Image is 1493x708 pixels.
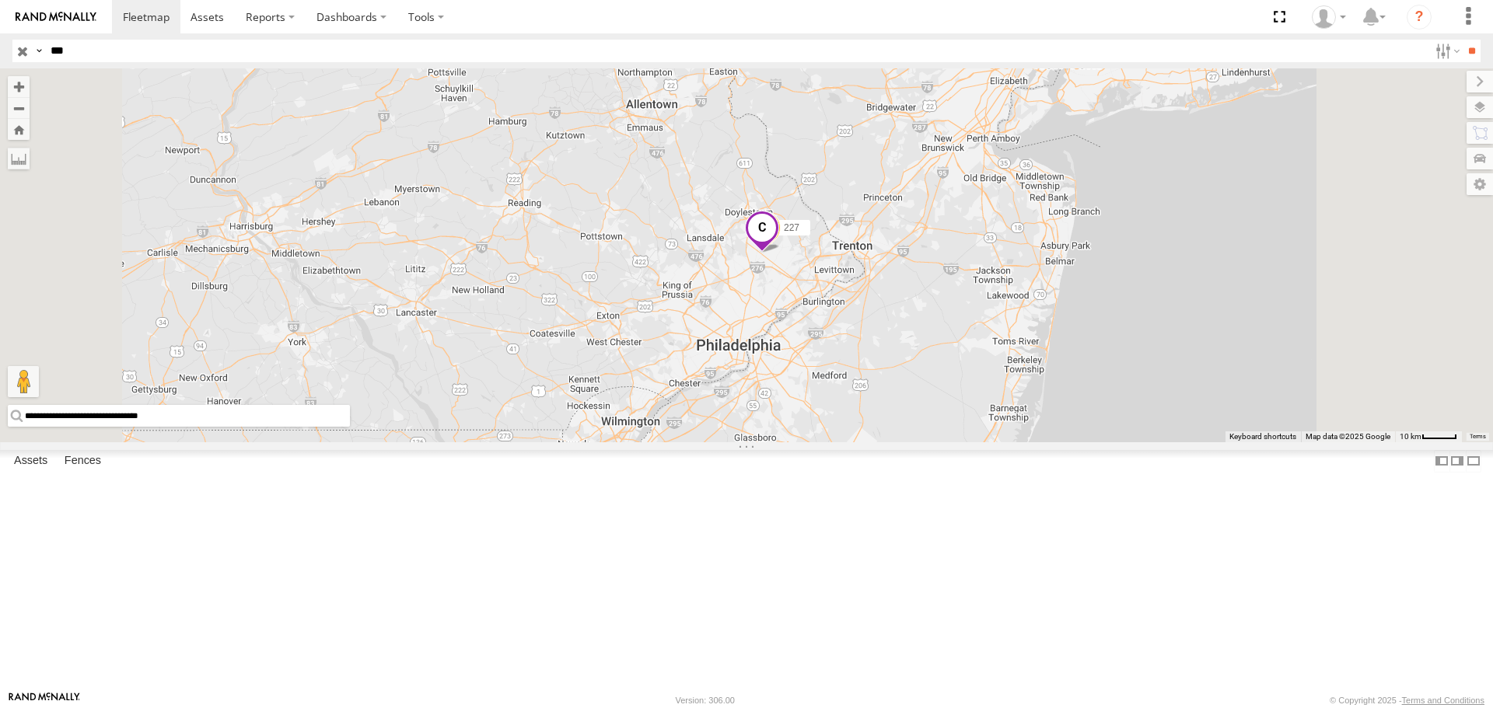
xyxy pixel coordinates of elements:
[8,76,30,97] button: Zoom in
[8,366,39,397] button: Drag Pegman onto the map to open Street View
[1449,450,1465,473] label: Dock Summary Table to the Right
[57,451,109,473] label: Fences
[1429,40,1463,62] label: Search Filter Options
[784,222,799,233] span: 227
[9,692,80,708] a: Visit our Website
[1400,432,1421,441] span: 10 km
[16,12,96,23] img: rand-logo.svg
[6,451,55,473] label: Assets
[1434,450,1449,473] label: Dock Summary Table to the Left
[1407,5,1432,30] i: ?
[1330,696,1484,705] div: © Copyright 2025 -
[1470,433,1486,439] a: Terms
[1395,431,1462,442] button: Map Scale: 10 km per 42 pixels
[33,40,45,62] label: Search Query
[1306,5,1351,29] div: Kim Nappi
[676,696,735,705] div: Version: 306.00
[1306,432,1390,441] span: Map data ©2025 Google
[8,148,30,169] label: Measure
[8,119,30,140] button: Zoom Home
[8,97,30,119] button: Zoom out
[1467,173,1493,195] label: Map Settings
[1402,696,1484,705] a: Terms and Conditions
[1229,431,1296,442] button: Keyboard shortcuts
[1466,450,1481,473] label: Hide Summary Table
